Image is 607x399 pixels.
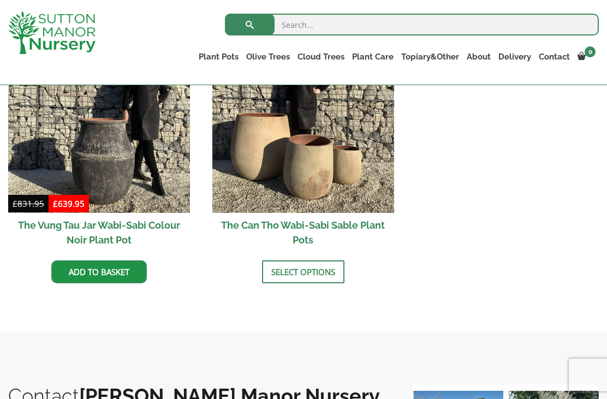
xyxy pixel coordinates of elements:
[13,198,17,209] span: £
[495,49,535,64] a: Delivery
[535,49,574,64] a: Contact
[463,49,495,64] a: About
[8,11,96,54] img: logo
[294,49,348,64] a: Cloud Trees
[212,32,394,213] img: The Can Tho Wabi-Sabi Sable Plant Pots
[212,32,394,253] a: Sale! The Can Tho Wabi-Sabi Sable Plant Pots
[195,49,242,64] a: Plant Pots
[53,198,58,209] span: £
[262,260,344,283] a: Select options for “The Can Tho Wabi-Sabi Sable Plant Pots”
[397,49,463,64] a: Topiary&Other
[225,14,599,35] input: Search...
[51,260,147,283] a: Add to basket: “The Vung Tau Jar Wabi-Sabi Colour Noir Plant Pot”
[53,198,85,209] bdi: 639.95
[13,198,44,209] bdi: 831.95
[348,49,397,64] a: Plant Care
[585,46,596,57] span: 0
[8,32,190,253] a: Sale! The Vung Tau Jar Wabi-Sabi Colour Noir Plant Pot
[242,49,294,64] a: Olive Trees
[8,213,190,252] h2: The Vung Tau Jar Wabi-Sabi Colour Noir Plant Pot
[212,213,394,252] h2: The Can Tho Wabi-Sabi Sable Plant Pots
[8,32,190,213] img: The Vung Tau Jar Wabi-Sabi Colour Noir Plant Pot
[574,49,599,64] a: 0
